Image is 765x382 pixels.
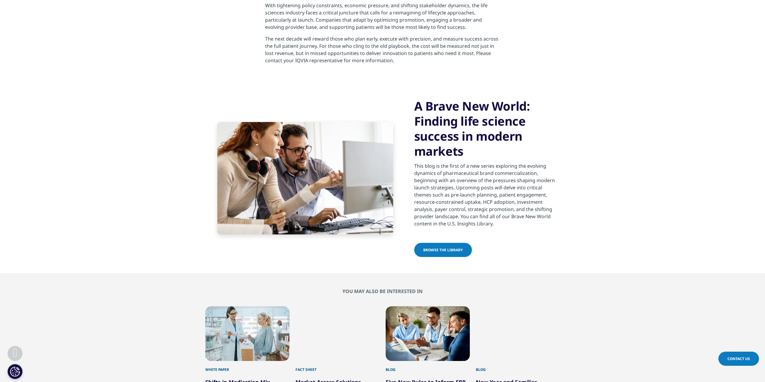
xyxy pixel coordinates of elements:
h2: You may also be interested in [205,288,560,294]
div: Blog [386,361,470,372]
span: Contact Us [727,356,750,361]
button: Cookies Settings [8,364,23,379]
a: Contact Us [718,352,759,366]
p: The next decade will reward those who plan early, execute with precision, and measure success acr... [265,35,500,69]
span: BROWSE THE LIBRARY [423,247,463,252]
h3: A Brave New World: Finding life science success in modern markets [414,99,560,159]
div: Fact Sheet [295,361,380,372]
div: White Paper [205,361,289,372]
p: With tightening policy constraints, economic pressure, and shifting stakeholder dynamics, the lif... [265,2,500,35]
p: This blog is the first of a new series exploring the evolving dynamics of pharmaceutical brand co... [414,162,560,231]
div: Blog [476,361,560,372]
a: BROWSE THE LIBRARY [414,243,472,257]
